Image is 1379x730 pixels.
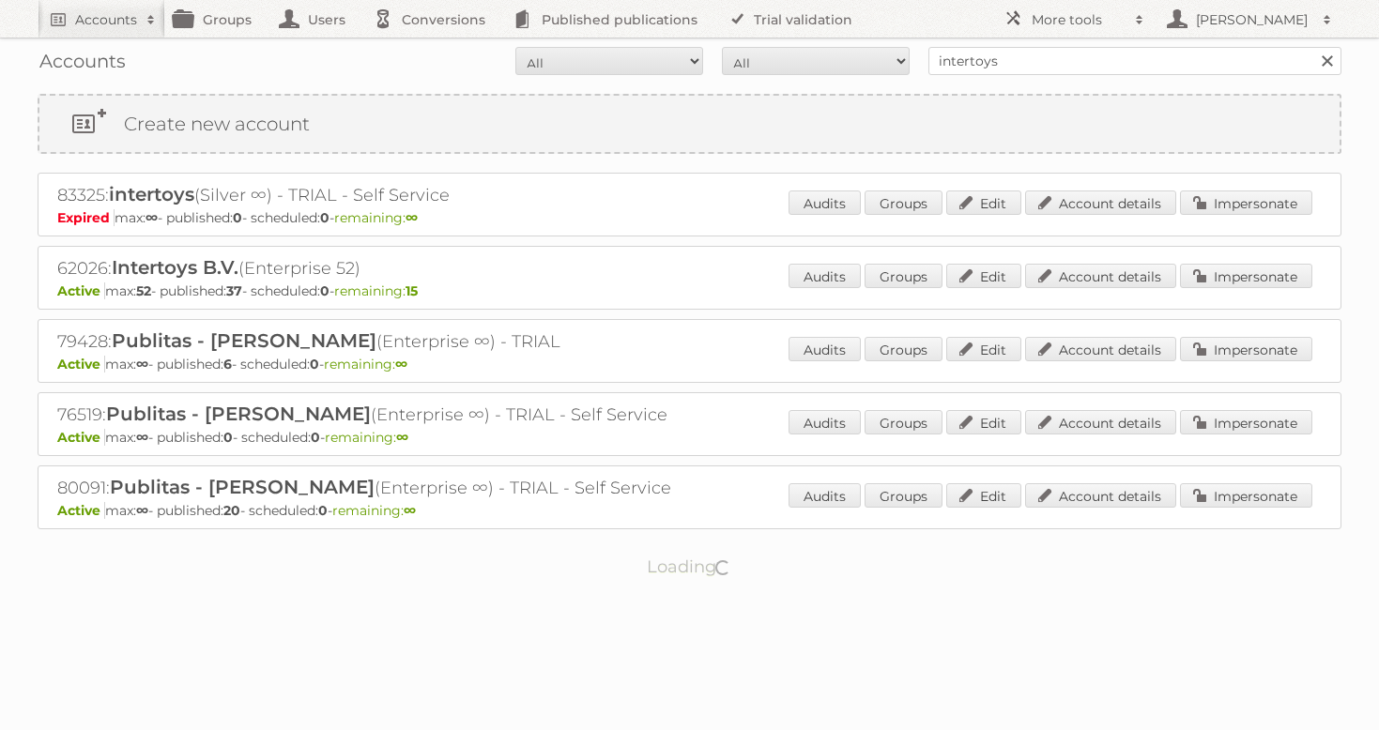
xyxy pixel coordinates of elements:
h2: [PERSON_NAME] [1191,10,1313,29]
span: intertoys [109,183,194,205]
span: Active [57,356,105,373]
span: Active [57,429,105,446]
span: Publitas - [PERSON_NAME] [112,329,376,352]
a: Groups [865,264,942,288]
a: Account details [1025,190,1176,215]
a: Audits [789,190,861,215]
p: max: - published: - scheduled: - [57,502,1322,519]
strong: ∞ [406,209,418,226]
a: Groups [865,337,942,361]
a: Audits [789,337,861,361]
span: Publitas - [PERSON_NAME] [106,403,371,425]
strong: 0 [223,429,233,446]
strong: ∞ [396,429,408,446]
p: max: - published: - scheduled: - [57,209,1322,226]
a: Groups [865,190,942,215]
a: Account details [1025,410,1176,434]
strong: 0 [311,429,320,446]
a: Edit [946,410,1021,434]
a: Groups [865,483,942,508]
span: Active [57,502,105,519]
strong: ∞ [146,209,158,226]
h2: 76519: (Enterprise ∞) - TRIAL - Self Service [57,403,714,427]
h2: 80091: (Enterprise ∞) - TRIAL - Self Service [57,476,714,500]
span: Publitas - [PERSON_NAME] [110,476,375,498]
span: remaining: [332,502,416,519]
h2: 79428: (Enterprise ∞) - TRIAL [57,329,714,354]
h2: 83325: (Silver ∞) - TRIAL - Self Service [57,183,714,207]
strong: ∞ [136,502,148,519]
strong: ∞ [136,356,148,373]
a: Audits [789,483,861,508]
strong: 37 [226,282,242,299]
strong: ∞ [395,356,407,373]
p: Loading [588,548,791,586]
a: Create new account [39,96,1340,152]
strong: ∞ [404,502,416,519]
p: max: - published: - scheduled: - [57,429,1322,446]
span: Expired [57,209,115,226]
h2: Accounts [75,10,137,29]
a: Edit [946,264,1021,288]
strong: 0 [320,209,329,226]
a: Edit [946,190,1021,215]
a: Account details [1025,483,1176,508]
a: Account details [1025,337,1176,361]
a: Edit [946,337,1021,361]
strong: 52 [136,282,151,299]
span: remaining: [324,356,407,373]
span: Active [57,282,105,299]
a: Impersonate [1180,410,1312,434]
a: Audits [789,410,861,434]
span: remaining: [334,282,418,299]
h2: 62026: (Enterprise 52) [57,256,714,281]
strong: ∞ [136,429,148,446]
a: Impersonate [1180,483,1312,508]
strong: 15 [406,282,418,299]
p: max: - published: - scheduled: - [57,356,1322,373]
a: Impersonate [1180,190,1312,215]
h2: More tools [1032,10,1126,29]
a: Audits [789,264,861,288]
p: max: - published: - scheduled: - [57,282,1322,299]
span: remaining: [334,209,418,226]
strong: 0 [233,209,242,226]
strong: 0 [310,356,319,373]
strong: 20 [223,502,240,519]
a: Groups [865,410,942,434]
a: Impersonate [1180,337,1312,361]
a: Impersonate [1180,264,1312,288]
a: Account details [1025,264,1176,288]
span: remaining: [325,429,408,446]
strong: 6 [223,356,232,373]
a: Edit [946,483,1021,508]
strong: 0 [320,282,329,299]
strong: 0 [318,502,328,519]
span: Intertoys B.V. [112,256,238,279]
